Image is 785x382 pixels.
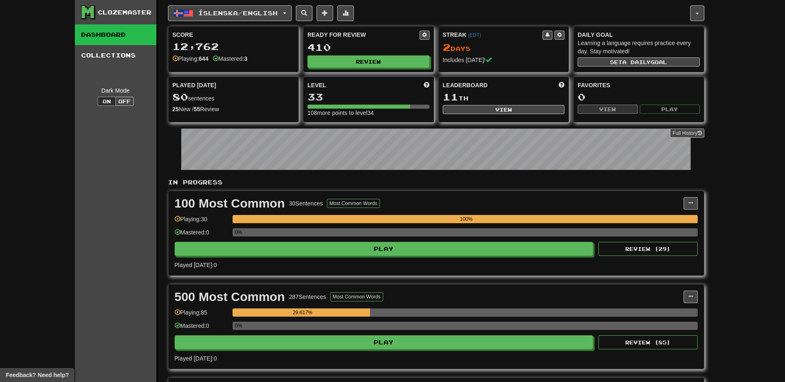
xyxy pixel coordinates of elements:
[75,45,156,66] a: Collections
[173,91,188,103] span: 80
[468,32,481,38] a: (EDT)
[443,91,459,103] span: 11
[173,92,295,103] div: sentences
[98,97,116,106] button: On
[337,5,354,21] button: More stats
[307,109,430,117] div: 108 more points to level 34
[443,92,565,103] div: th
[578,57,700,67] button: Seta dailygoal
[307,92,430,102] div: 33
[175,291,285,303] div: 500 Most Common
[81,86,150,95] div: Dark Mode
[173,55,209,63] div: Playing:
[424,81,430,89] span: Score more points to level up
[198,10,278,17] span: Íslenska / English
[578,31,700,39] div: Daily Goal
[670,129,704,138] a: Full History
[578,92,700,102] div: 0
[443,41,451,53] span: 2
[173,81,216,89] span: Played [DATE]
[175,322,228,335] div: Mastered: 0
[98,8,151,17] div: Clozemaster
[213,55,247,63] div: Mastered:
[175,335,593,349] button: Play
[622,59,651,65] span: a daily
[173,41,295,52] div: 12,762
[327,199,380,208] button: Most Common Words
[175,355,217,362] span: Played [DATE]: 0
[578,105,638,114] button: View
[175,262,217,268] span: Played [DATE]: 0
[244,55,247,62] strong: 3
[443,42,565,53] div: Day s
[443,81,488,89] span: Leaderboard
[168,178,704,186] p: In Progress
[307,31,420,39] div: Ready for Review
[173,105,295,113] div: New / Review
[598,242,698,256] button: Review (29)
[173,106,179,112] strong: 25
[289,199,323,208] div: 30 Sentences
[289,293,326,301] div: 287 Sentences
[199,55,208,62] strong: 644
[235,215,698,223] div: 100%
[175,242,593,256] button: Play
[307,81,326,89] span: Level
[307,55,430,68] button: Review
[559,81,564,89] span: This week in points, UTC
[175,228,228,242] div: Mastered: 0
[640,105,700,114] button: Play
[296,5,312,21] button: Search sentences
[175,197,285,210] div: 100 Most Common
[443,105,565,114] button: View
[443,56,565,64] div: Includes [DATE]!
[115,97,134,106] button: Off
[168,5,292,21] button: Íslenska/English
[598,335,698,349] button: Review (85)
[75,24,156,45] a: Dashboard
[330,292,383,301] button: Most Common Words
[6,371,69,379] span: Open feedback widget
[175,308,228,322] div: Playing: 85
[307,42,430,53] div: 410
[317,5,333,21] button: Add sentence to collection
[578,81,700,89] div: Favorites
[443,31,543,39] div: Streak
[578,39,700,55] div: Learning a language requires practice every day. Stay motivated!
[235,308,370,317] div: 29.617%
[194,106,200,112] strong: 55
[175,215,228,229] div: Playing: 30
[173,31,295,39] div: Score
